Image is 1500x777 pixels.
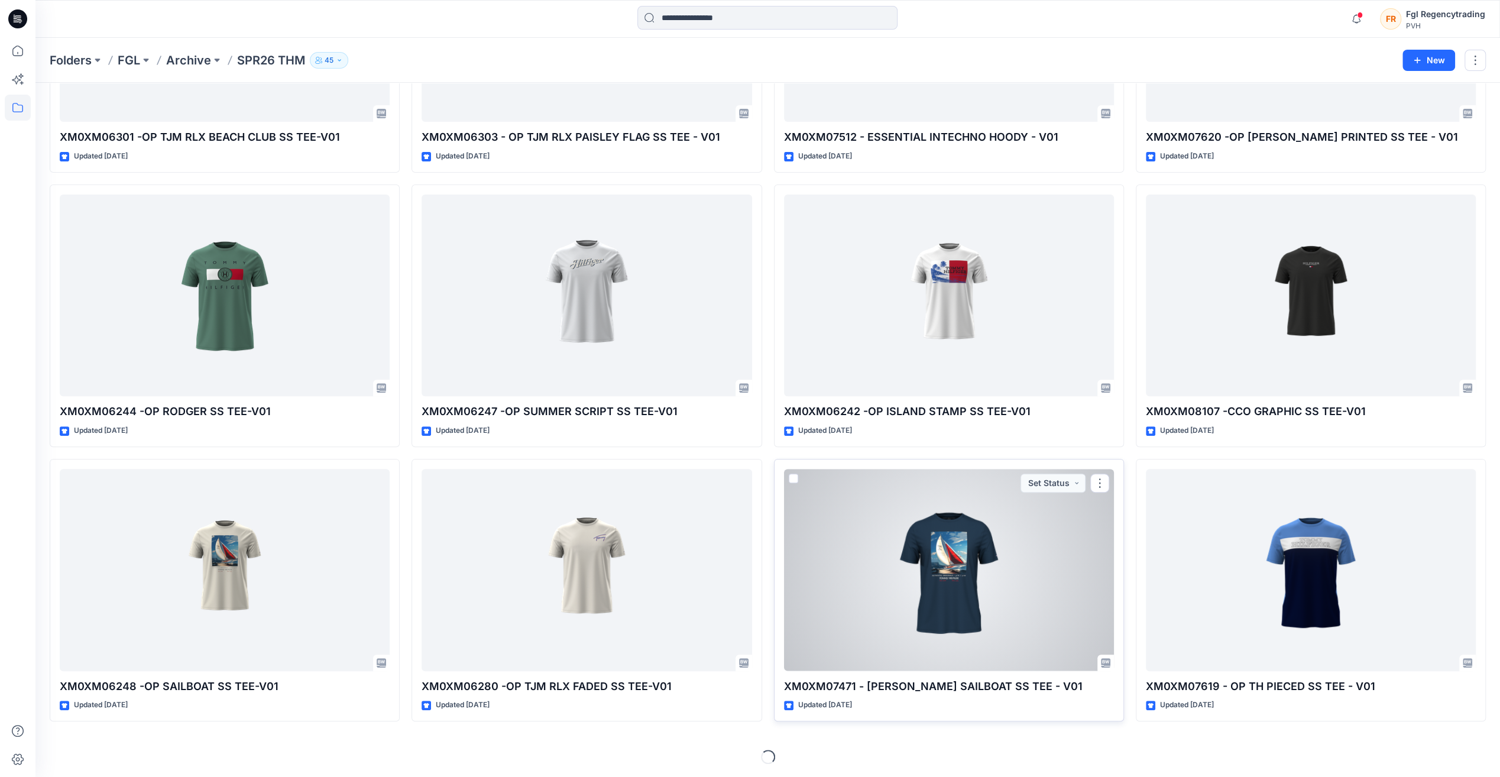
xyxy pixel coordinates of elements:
[436,150,490,163] p: Updated [DATE]
[784,129,1114,145] p: XM0XM07512 - ESSENTIAL INTECHNO HOODY - V01
[60,403,390,420] p: XM0XM06244 -OP RODGER SS TEE-V01
[118,52,140,69] a: FGL
[1146,403,1476,420] p: XM0XM08107 -CCO GRAPHIC SS TEE-V01
[325,54,333,67] p: 45
[1406,7,1485,21] div: Fgl Regencytrading
[166,52,211,69] a: Archive
[1160,150,1214,163] p: Updated [DATE]
[1380,8,1401,30] div: FR
[422,129,751,145] p: XM0XM06303 - OP TJM RLX PAISLEY FLAG SS TEE - V01
[237,52,305,69] p: SPR26 THM
[50,52,92,69] a: Folders
[422,403,751,420] p: XM0XM06247 -OP SUMMER SCRIPT SS TEE-V01
[422,469,751,671] a: XM0XM06280 -OP TJM RLX FADED SS TEE-V01
[74,699,128,711] p: Updated [DATE]
[1160,699,1214,711] p: Updated [DATE]
[60,195,390,396] a: XM0XM06244 -OP RODGER SS TEE-V01
[1146,678,1476,695] p: XM0XM07619 - OP TH PIECED SS TEE - V01
[1146,469,1476,671] a: XM0XM07619 - OP TH PIECED SS TEE - V01
[1402,50,1455,71] button: New
[784,469,1114,671] a: XM0XM07471 - KOHL SAILBOAT SS TEE - V01
[74,150,128,163] p: Updated [DATE]
[1146,129,1476,145] p: XM0XM07620 -OP [PERSON_NAME] PRINTED SS TEE - V01
[1160,425,1214,437] p: Updated [DATE]
[60,678,390,695] p: XM0XM06248 -OP SAILBOAT SS TEE-V01
[74,425,128,437] p: Updated [DATE]
[436,425,490,437] p: Updated [DATE]
[784,195,1114,396] a: XM0XM06242 -OP ISLAND STAMP SS TEE-V01
[422,195,751,396] a: XM0XM06247 -OP SUMMER SCRIPT SS TEE-V01
[60,469,390,671] a: XM0XM06248 -OP SAILBOAT SS TEE-V01
[784,403,1114,420] p: XM0XM06242 -OP ISLAND STAMP SS TEE-V01
[798,150,852,163] p: Updated [DATE]
[1406,21,1485,30] div: PVH
[436,699,490,711] p: Updated [DATE]
[784,678,1114,695] p: XM0XM07471 - [PERSON_NAME] SAILBOAT SS TEE - V01
[798,699,852,711] p: Updated [DATE]
[422,678,751,695] p: XM0XM06280 -OP TJM RLX FADED SS TEE-V01
[1146,195,1476,396] a: XM0XM08107 -CCO GRAPHIC SS TEE-V01
[60,129,390,145] p: XM0XM06301 -OP TJM RLX BEACH CLUB SS TEE-V01
[310,52,348,69] button: 45
[798,425,852,437] p: Updated [DATE]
